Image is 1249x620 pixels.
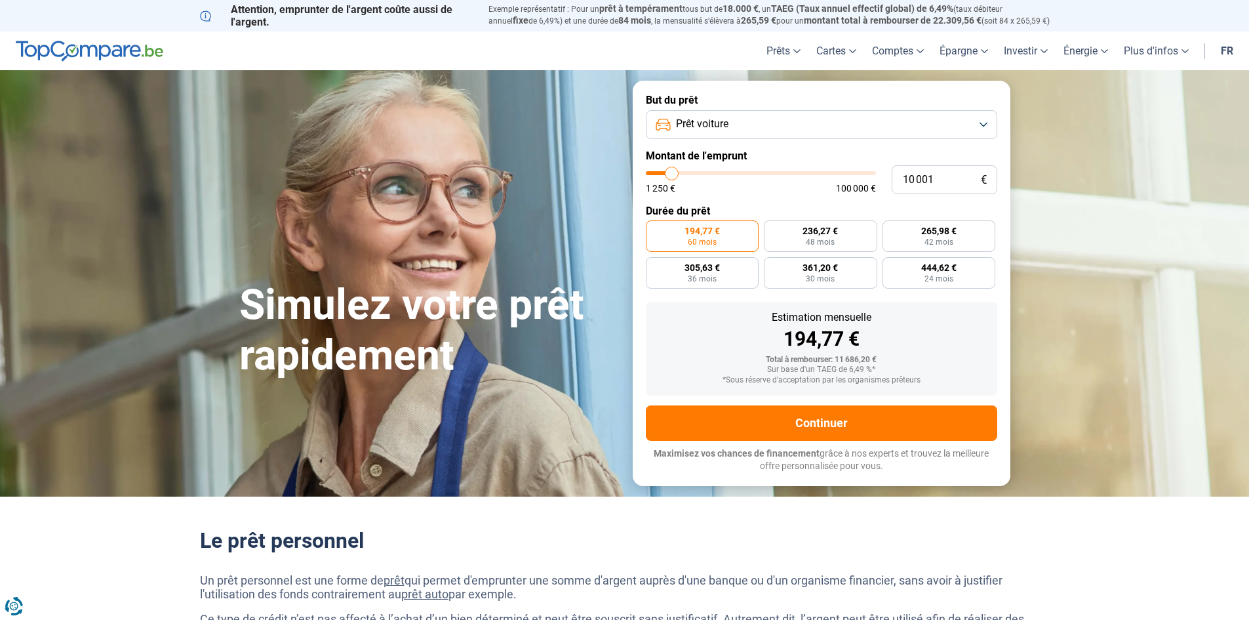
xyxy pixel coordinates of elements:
span: 444,62 € [921,263,957,272]
span: 18.000 € [723,3,759,14]
a: fr [1213,31,1241,70]
a: Plus d'infos [1116,31,1197,70]
button: Prêt voiture [646,110,997,139]
span: prêt à tempérament [599,3,683,14]
h2: Le prêt personnel [200,528,1050,553]
span: 60 mois [688,238,717,246]
p: Exemple représentatif : Pour un tous but de , un (taux débiteur annuel de 6,49%) et une durée de ... [488,3,1050,27]
span: 265,59 € [741,15,776,26]
a: Cartes [808,31,864,70]
span: 42 mois [924,238,953,246]
a: Épargne [932,31,996,70]
span: € [981,175,987,186]
div: 194,77 € [656,329,987,349]
span: 265,98 € [921,226,957,236]
h1: Simulez votre prêt rapidement [239,280,617,381]
span: Maximisez vos chances de financement [654,448,820,459]
label: But du prêt [646,94,997,106]
span: 48 mois [806,238,835,246]
p: grâce à nos experts et trouvez la meilleure offre personnalisée pour vous. [646,447,997,473]
span: 36 mois [688,275,717,283]
span: 24 mois [924,275,953,283]
div: Estimation mensuelle [656,312,987,323]
div: Sur base d'un TAEG de 6,49 %* [656,365,987,375]
span: 1 250 € [646,184,675,193]
a: prêt [384,573,405,587]
span: 305,63 € [684,263,720,272]
a: Énergie [1056,31,1116,70]
button: Continuer [646,405,997,441]
span: Prêt voiture [676,117,728,131]
a: Prêts [759,31,808,70]
label: Montant de l'emprunt [646,150,997,162]
span: montant total à rembourser de 22.309,56 € [804,15,981,26]
label: Durée du prêt [646,205,997,217]
span: 194,77 € [684,226,720,236]
a: prêt auto [401,587,448,601]
span: 100 000 € [836,184,876,193]
span: TAEG (Taux annuel effectif global) de 6,49% [771,3,953,14]
a: Comptes [864,31,932,70]
span: fixe [513,15,528,26]
img: TopCompare [16,41,163,62]
span: 84 mois [618,15,651,26]
p: Attention, emprunter de l'argent coûte aussi de l'argent. [200,3,473,28]
div: Total à rembourser: 11 686,20 € [656,356,987,365]
span: 236,27 € [803,226,838,236]
span: 30 mois [806,275,835,283]
a: Investir [996,31,1056,70]
span: 361,20 € [803,263,838,272]
div: *Sous réserve d'acceptation par les organismes prêteurs [656,376,987,385]
p: Un prêt personnel est une forme de qui permet d'emprunter une somme d'argent auprès d'une banque ... [200,573,1050,602]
